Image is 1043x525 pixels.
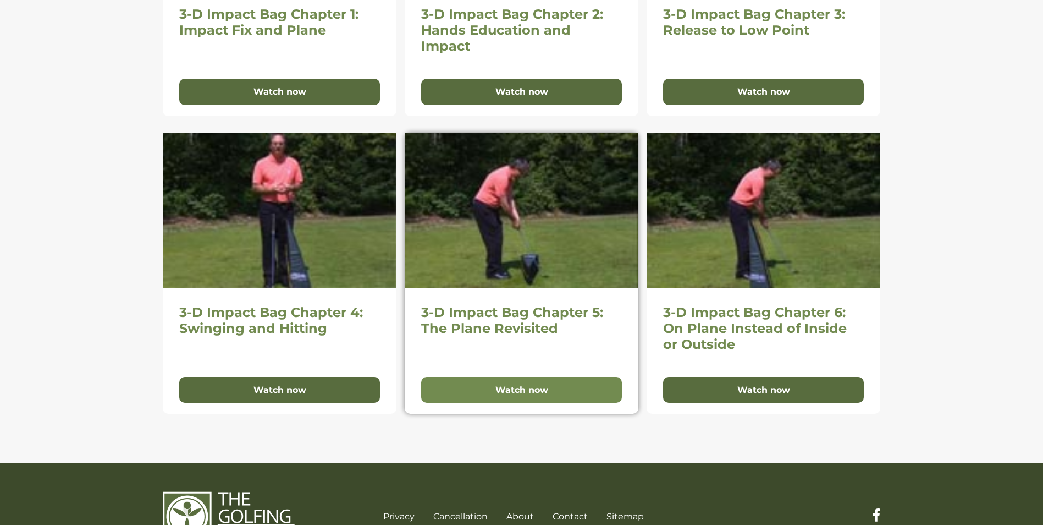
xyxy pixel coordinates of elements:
[383,511,415,522] a: Privacy
[506,511,534,522] a: About
[663,79,864,105] button: Watch now
[606,511,644,522] a: Sitemap
[179,7,380,39] h2: 3-D Impact Bag Chapter 1: Impact Fix and Plane
[663,377,864,403] button: Watch now
[421,377,622,403] button: Watch now
[433,511,488,522] a: Cancellation
[553,511,588,522] a: Contact
[421,305,622,337] h2: 3-D Impact Bag Chapter 5: The Plane Revisited
[179,377,380,403] button: Watch now
[421,79,622,105] button: Watch now
[663,305,864,352] h2: 3-D Impact Bag Chapter 6: On Plane Instead of Inside or Outside
[179,79,380,105] button: Watch now
[179,305,380,337] h2: 3-D Impact Bag Chapter 4: Swinging and Hitting
[421,7,622,54] h2: 3-D Impact Bag Chapter 2: Hands Education and Impact
[663,7,864,39] h2: 3-D Impact Bag Chapter 3: Release to Low Point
